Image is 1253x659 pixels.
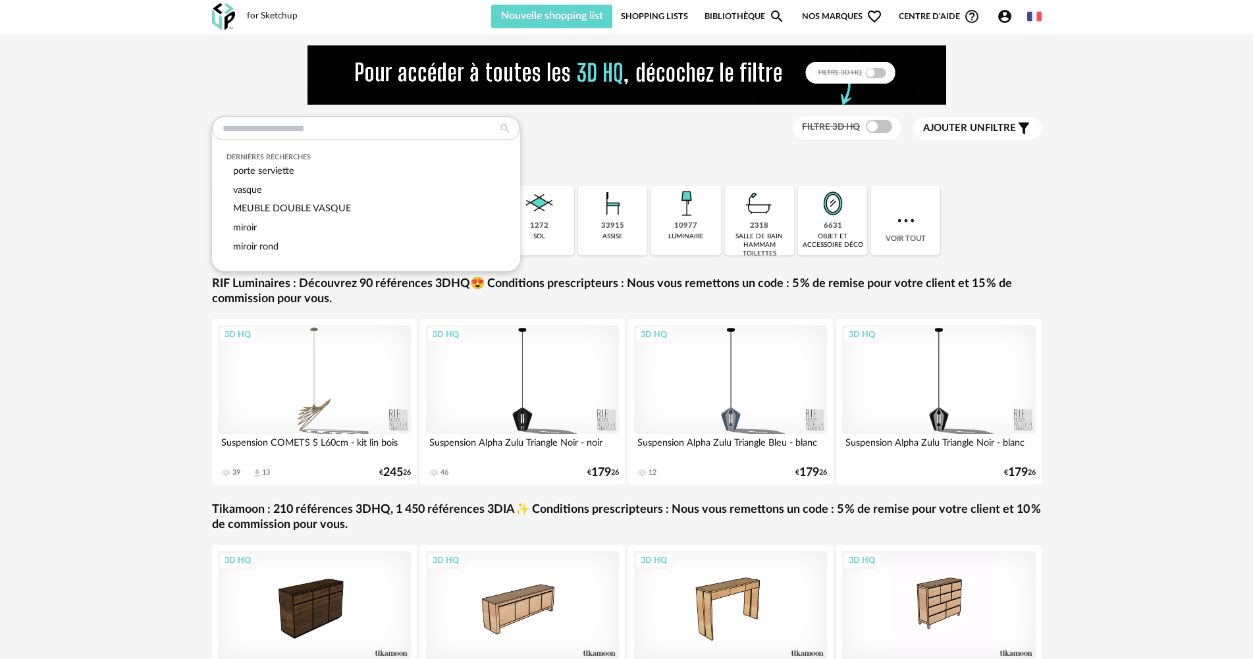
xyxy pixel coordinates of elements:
span: Filtre 3D HQ [802,122,860,132]
div: 3D HQ [219,552,257,569]
span: Help Circle Outline icon [964,9,980,24]
img: Salle%20de%20bain.png [741,186,777,221]
span: 179 [1008,468,1028,477]
div: 13 [262,468,270,477]
button: Nouvelle shopping list [491,5,613,28]
span: Filter icon [1016,120,1032,136]
span: MEUBLE DOUBLE VASQUE [233,203,351,213]
span: miroir rond [233,242,279,251]
a: BibliothèqueMagnify icon [705,5,785,28]
a: RIF Luminaires : Découvrez 90 références 3DHQ😍 Conditions prescripteurs : Nous vous remettons un ... [212,277,1042,307]
div: 3D HQ [427,552,465,569]
div: € 26 [587,468,619,477]
span: Account Circle icon [997,9,1013,24]
img: Sol.png [521,186,557,221]
img: Miroir.png [815,186,851,221]
div: objet et accessoire déco [802,232,863,250]
div: Voir tout [871,186,940,255]
div: Dernières recherches [227,153,505,162]
span: Heart Outline icon [866,9,882,24]
div: € 26 [379,468,411,477]
div: 12 [649,468,656,477]
div: € 26 [795,468,827,477]
div: 3D HQ [635,552,673,569]
div: luminaire [668,232,704,241]
span: Download icon [252,468,262,478]
div: 33915 [601,221,624,231]
div: 3D HQ [843,326,881,343]
span: Magnify icon [769,9,785,24]
div: 3D HQ [843,552,881,569]
div: 2318 [750,221,768,231]
button: Ajouter unfiltre Filter icon [913,117,1042,140]
a: Shopping Lists [621,5,688,28]
img: more.7b13dc1.svg [894,209,918,232]
span: miroir [233,223,257,232]
span: Nos marques [802,5,882,28]
div: 1272 [530,221,548,231]
span: 179 [799,468,819,477]
img: OXP [212,3,235,30]
div: 3D HQ [219,326,257,343]
div: Suspension Alpha Zulu Triangle Noir - blanc [842,434,1036,460]
div: for Sketchup [247,11,298,22]
img: Luminaire.png [668,186,704,221]
span: vasque [233,185,262,195]
span: filtre [923,122,1016,135]
span: 245 [383,468,403,477]
div: salle de bain hammam toilettes [729,232,790,258]
div: 3D HQ [635,326,673,343]
div: 46 [440,468,448,477]
a: Tikamoon : 210 références 3DHQ, 1 450 références 3DIA✨ Conditions prescripteurs : Nous vous remet... [212,502,1042,533]
a: 3D HQ Suspension Alpha Zulu Triangle Noir - blanc €17926 [836,319,1042,485]
span: 179 [591,468,611,477]
a: 3D HQ Suspension COMETS S L60cm - kit lin bois 39 Download icon 13 €24526 [212,319,417,485]
span: Centre d'aideHelp Circle Outline icon [899,9,980,24]
div: sol [533,232,545,241]
div: Suspension Alpha Zulu Triangle Bleu - blanc [634,434,828,460]
div: Suspension COMETS S L60cm - kit lin bois [218,434,412,460]
img: FILTRE%20HQ%20NEW_V1%20(4).gif [307,45,946,105]
span: Account Circle icon [997,9,1019,24]
a: 3D HQ Suspension Alpha Zulu Triangle Bleu - blanc 12 €17926 [628,319,834,485]
span: porte serviette [233,166,294,176]
div: assise [602,232,623,241]
div: 6631 [824,221,842,231]
img: Assise.png [595,186,631,221]
div: € 26 [1004,468,1036,477]
span: Nouvelle shopping list [501,11,603,21]
div: 10977 [674,221,697,231]
a: 3D HQ Suspension Alpha Zulu Triangle Noir - noir 46 €17926 [420,319,626,485]
img: fr [1027,9,1042,24]
div: 3D HQ [427,326,465,343]
div: Suspension Alpha Zulu Triangle Noir - noir [426,434,620,460]
span: Ajouter un [923,123,985,133]
div: 39 [232,468,240,477]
